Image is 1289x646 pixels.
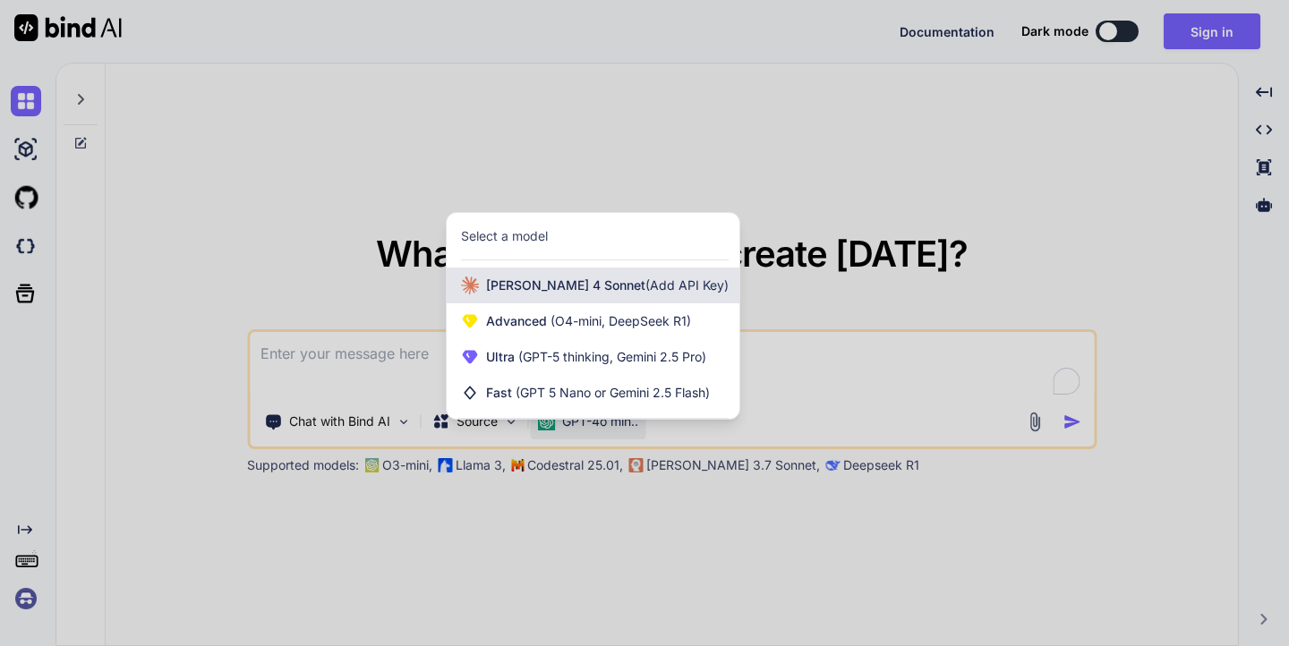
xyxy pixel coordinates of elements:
[645,277,729,293] span: (Add API Key)
[486,348,706,366] span: Ultra
[486,276,729,294] span: [PERSON_NAME] 4 Sonnet
[461,227,548,245] div: Select a model
[547,313,691,328] span: (O4-mini, DeepSeek R1)
[486,312,691,330] span: Advanced
[516,385,710,400] span: (GPT 5 Nano or Gemini 2.5 Flash)
[515,349,706,364] span: (GPT-5 thinking, Gemini 2.5 Pro)
[486,384,710,402] span: Fast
